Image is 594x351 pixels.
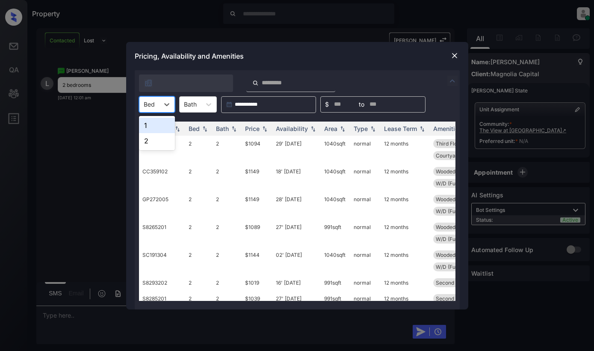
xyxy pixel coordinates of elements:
span: W/D (Full Sized... [436,236,477,242]
td: 27' [DATE] [272,291,321,318]
td: 12 months [381,291,430,318]
div: Price [245,125,260,132]
td: normal [350,219,381,247]
td: 991 sqft [321,275,350,291]
span: Courtyard view [436,152,473,159]
td: 2 [213,247,242,275]
img: sorting [201,125,209,131]
img: sorting [418,125,426,131]
td: normal [350,275,381,291]
td: 12 months [381,247,430,275]
span: Second Floor [436,295,468,302]
img: sorting [309,125,317,131]
td: 2 [213,164,242,191]
td: S8265201 [139,219,185,247]
span: $ [325,100,329,109]
td: $1019 [242,275,272,291]
img: icon-zuma [447,76,458,86]
td: SC191304 [139,247,185,275]
td: $1094 [242,136,272,164]
td: S8285201 [139,291,185,318]
span: Wooded View [436,252,469,258]
td: 12 months [381,275,430,291]
td: 2 [185,219,213,247]
td: normal [350,136,381,164]
td: 1040 sqft [321,164,350,191]
div: Pricing, Availability and Amenities [126,42,468,70]
td: normal [350,291,381,318]
td: CC359102 [139,164,185,191]
td: normal [350,164,381,191]
div: Amenities [433,125,462,132]
td: normal [350,191,381,219]
td: $1149 [242,191,272,219]
img: sorting [230,125,238,131]
td: 2 [213,136,242,164]
td: 991 sqft [321,291,350,318]
span: to [359,100,364,109]
td: 16' [DATE] [272,275,321,291]
span: Third Floor [436,140,462,147]
td: 2 [213,191,242,219]
span: W/D (Full Sized... [436,208,477,214]
span: Wooded View [436,168,469,175]
td: 2 [185,247,213,275]
span: Wooded View [436,224,469,230]
td: $1149 [242,164,272,191]
img: close [450,51,459,60]
td: 1040 sqft [321,191,350,219]
div: Type [354,125,368,132]
td: $1039 [242,291,272,318]
td: 2 [213,291,242,318]
img: sorting [173,125,182,131]
td: GP272005 [139,191,185,219]
td: normal [350,247,381,275]
span: W/D (Full Sized... [436,264,477,270]
td: 2 [185,275,213,291]
td: 1040 sqft [321,136,350,164]
td: $1144 [242,247,272,275]
div: Lease Term [384,125,417,132]
td: 2 [185,291,213,318]
td: 12 months [381,191,430,219]
td: 2 [185,191,213,219]
img: icon-zuma [144,79,153,87]
td: $1089 [242,219,272,247]
img: icon-zuma [252,79,259,87]
td: 2 [185,136,213,164]
td: 991 sqft [321,219,350,247]
td: 2 [213,219,242,247]
td: 12 months [381,219,430,247]
div: Area [324,125,337,132]
img: sorting [369,125,377,131]
div: Availability [276,125,308,132]
div: 1 [139,118,175,133]
td: 02' [DATE] [272,247,321,275]
td: 2 [213,275,242,291]
td: 18' [DATE] [272,164,321,191]
img: sorting [260,125,269,131]
span: Second Floor [436,280,468,286]
td: 29' [DATE] [272,136,321,164]
td: 12 months [381,164,430,191]
img: sorting [338,125,347,131]
td: S8293202 [139,275,185,291]
span: W/D (Full Sized... [436,180,477,187]
div: Bed [189,125,200,132]
div: Bath [216,125,229,132]
td: 2 [185,164,213,191]
div: 2 [139,133,175,149]
td: 27' [DATE] [272,219,321,247]
td: 12 months [381,136,430,164]
td: 1040 sqft [321,247,350,275]
td: 28' [DATE] [272,191,321,219]
span: Wooded View [436,196,469,202]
